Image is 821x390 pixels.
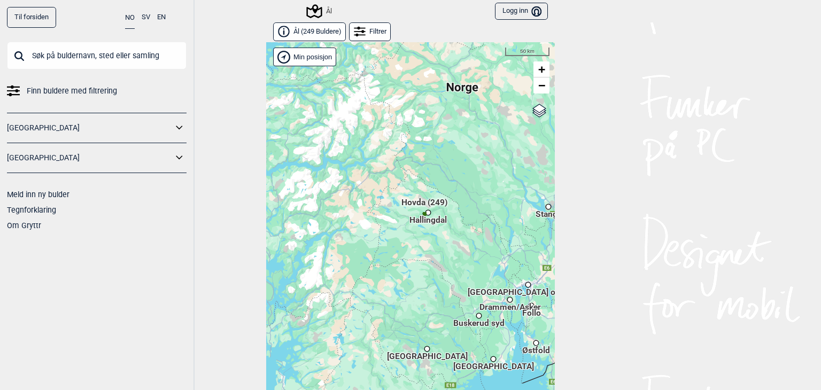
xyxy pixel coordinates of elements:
div: Hallingdal [425,209,431,216]
a: Zoom out [533,77,549,93]
div: Follo [528,302,535,309]
div: Drammen/Asker [507,297,513,303]
div: 50 km [505,48,549,56]
div: Filtrer [349,22,391,41]
a: Zoom in [533,61,549,77]
div: Vis min posisjon [273,48,336,66]
span: Østfold [522,345,550,346]
a: Finn buldere med filtrering [7,83,187,99]
a: [GEOGRAPHIC_DATA] [7,120,173,136]
span: Stange [536,208,562,210]
span: Hovda (249) [401,197,447,217]
span: Follo [522,307,541,309]
div: [GEOGRAPHIC_DATA] [490,356,497,362]
button: Logg inn [495,3,548,20]
div: Buskerud syd [476,313,482,319]
div: [GEOGRAPHIC_DATA] [424,346,430,352]
span: − [538,79,545,92]
div: Østfold [533,340,539,346]
span: Finn buldere med filtrering [27,83,117,99]
a: Ål (249 Buldere) [273,22,346,41]
span: [GEOGRAPHIC_DATA] [387,350,468,352]
span: + [538,63,545,76]
span: Drammen/Asker [479,301,541,303]
span: Buskerud syd [453,317,505,319]
span: Ål ( 249 Buldere ) [293,27,342,36]
div: Ål [308,5,332,18]
input: Søk på buldernavn, sted eller samling [7,42,187,69]
a: Til forsiden [7,7,56,28]
div: Hovda (249) [421,210,428,217]
a: Layers [529,99,549,122]
a: Meld inn ny bulder [7,190,69,199]
a: Om Gryttr [7,221,41,230]
button: EN [157,7,166,28]
span: Hallingdal [409,214,447,216]
div: Stange [545,204,552,210]
a: [GEOGRAPHIC_DATA] [7,150,173,166]
button: SV [142,7,150,28]
span: [GEOGRAPHIC_DATA] og omegn [468,286,588,288]
span: [GEOGRAPHIC_DATA] [453,361,534,362]
a: Tegnforklaring [7,206,56,214]
div: [GEOGRAPHIC_DATA] og omegn [525,282,531,288]
button: NO [125,7,135,29]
